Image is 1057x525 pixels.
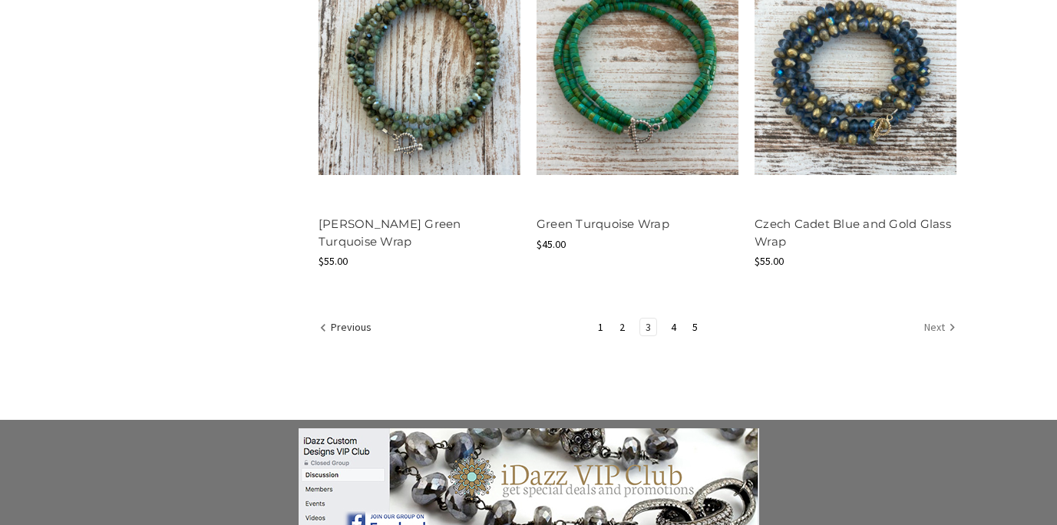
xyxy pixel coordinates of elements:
[614,319,630,335] a: Page 2 of 5
[319,254,348,268] span: $55.00
[319,216,461,249] a: [PERSON_NAME] Green Turquoise Wrap
[755,254,784,268] span: $55.00
[919,319,956,338] a: Next
[640,319,656,335] a: Page 3 of 5
[687,319,703,335] a: Page 5 of 5
[537,237,566,251] span: $45.00
[319,319,377,338] a: Previous
[666,319,682,335] a: Page 4 of 5
[537,216,669,231] a: Green Turquoise Wrap
[593,319,609,335] a: Page 1 of 5
[319,318,957,339] nav: pagination
[755,216,951,249] a: Czech Cadet Blue and Gold Glass Wrap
